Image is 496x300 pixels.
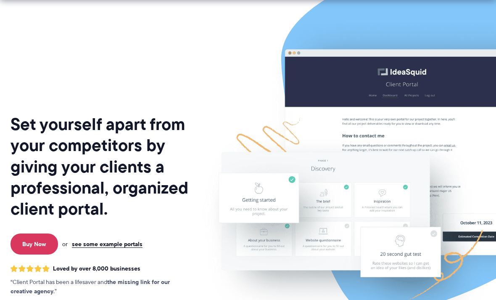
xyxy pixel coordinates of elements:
strong: the missing link for our creative agency [11,277,170,296]
span: or [62,240,68,248]
span: Loved by over 8,000 businesses [53,265,140,272]
h1: Set yourself apart from your competitors by giving your clients a professional, organized client ... [11,114,201,219]
a: see some example portals [72,240,142,248]
a: Buy Now [11,234,58,255]
p: Client Portal has been a lifesaver and . [11,278,187,296]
